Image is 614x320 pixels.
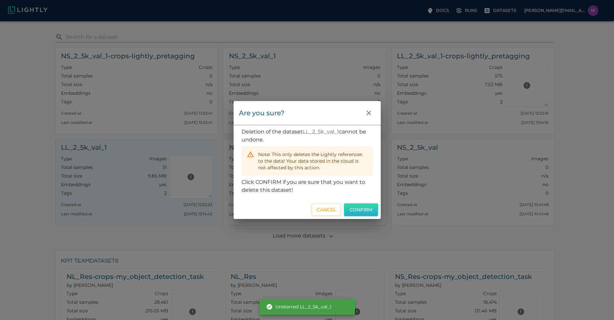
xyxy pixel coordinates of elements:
span: LL_2_5k_val_1 [303,129,339,135]
div: Unstarred LL_2_5k_val_1 [266,301,331,313]
button: close [362,106,375,120]
button: Confirm [344,203,378,216]
span: Deletion of the dataset cannot be undone. Click CONFIRM if you are sure that you want to delete t... [242,129,373,193]
a: id: 68d24609c0826c42042752bf [303,129,339,135]
button: Cancel [311,204,341,216]
span: Note: This only deletes the Lightly references to the data! Your data stored in the cloud is not ... [258,151,362,171]
div: Are you sure? [239,108,284,118]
